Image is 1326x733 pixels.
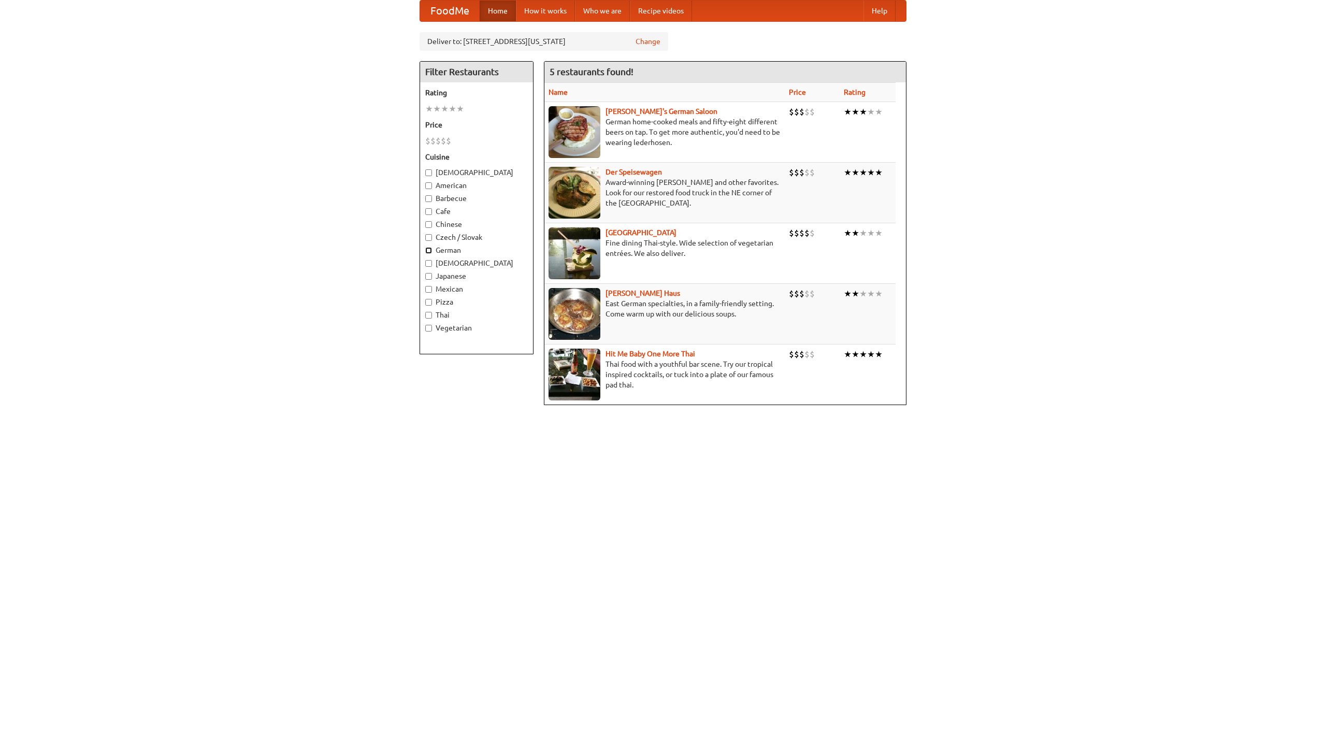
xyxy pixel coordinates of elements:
li: ★ [859,167,867,178]
label: American [425,180,528,191]
p: Fine dining Thai-style. Wide selection of vegetarian entrées. We also deliver. [549,238,781,258]
li: $ [430,135,436,147]
li: $ [794,227,799,239]
li: ★ [433,103,441,114]
label: Czech / Slovak [425,232,528,242]
label: German [425,245,528,255]
a: Recipe videos [630,1,692,21]
label: Japanese [425,271,528,281]
li: $ [804,167,810,178]
img: speisewagen.jpg [549,167,600,219]
li: ★ [859,227,867,239]
a: [GEOGRAPHIC_DATA] [606,228,676,237]
input: Chinese [425,221,432,228]
li: $ [446,135,451,147]
label: Mexican [425,284,528,294]
p: Award-winning [PERSON_NAME] and other favorites. Look for our restored food truck in the NE corne... [549,177,781,208]
label: Vegetarian [425,323,528,333]
li: $ [789,106,794,118]
li: $ [789,349,794,360]
h5: Cuisine [425,152,528,162]
input: [DEMOGRAPHIC_DATA] [425,260,432,267]
li: $ [810,227,815,239]
li: ★ [875,288,883,299]
li: $ [804,288,810,299]
label: Chinese [425,219,528,229]
label: [DEMOGRAPHIC_DATA] [425,167,528,178]
input: German [425,247,432,254]
li: ★ [852,349,859,360]
input: Mexican [425,286,432,293]
input: Czech / Slovak [425,234,432,241]
input: Thai [425,312,432,319]
input: Japanese [425,273,432,280]
a: Name [549,88,568,96]
label: Barbecue [425,193,528,204]
input: American [425,182,432,189]
li: ★ [852,106,859,118]
img: babythai.jpg [549,349,600,400]
p: German home-cooked meals and fifty-eight different beers on tap. To get more authentic, you'd nee... [549,117,781,148]
h4: Filter Restaurants [420,62,533,82]
input: Cafe [425,208,432,215]
div: Deliver to: [STREET_ADDRESS][US_STATE] [420,32,668,51]
li: $ [799,167,804,178]
li: ★ [441,103,449,114]
li: ★ [867,349,875,360]
li: ★ [852,167,859,178]
li: ★ [875,227,883,239]
li: $ [794,349,799,360]
li: $ [810,288,815,299]
a: Home [480,1,516,21]
a: FoodMe [420,1,480,21]
a: Price [789,88,806,96]
h5: Price [425,120,528,130]
a: How it works [516,1,575,21]
li: $ [804,227,810,239]
li: $ [789,227,794,239]
li: ★ [852,288,859,299]
ng-pluralize: 5 restaurants found! [550,67,633,77]
input: Pizza [425,299,432,306]
a: Rating [844,88,866,96]
li: $ [804,349,810,360]
li: ★ [859,288,867,299]
p: East German specialties, in a family-friendly setting. Come warm up with our delicious soups. [549,298,781,319]
li: $ [799,349,804,360]
li: ★ [875,167,883,178]
a: Who we are [575,1,630,21]
li: ★ [844,106,852,118]
li: ★ [867,288,875,299]
li: $ [799,106,804,118]
input: Barbecue [425,195,432,202]
li: ★ [456,103,464,114]
li: ★ [425,103,433,114]
label: [DEMOGRAPHIC_DATA] [425,258,528,268]
li: ★ [867,167,875,178]
a: Hit Me Baby One More Thai [606,350,695,358]
label: Thai [425,310,528,320]
li: ★ [867,106,875,118]
li: $ [425,135,430,147]
input: Vegetarian [425,325,432,332]
h5: Rating [425,88,528,98]
b: [PERSON_NAME] Haus [606,289,680,297]
a: Change [636,36,660,47]
label: Pizza [425,297,528,307]
a: Der Speisewagen [606,168,662,176]
li: $ [799,227,804,239]
label: Cafe [425,206,528,217]
li: $ [810,106,815,118]
p: Thai food with a youthful bar scene. Try our tropical inspired cocktails, or tuck into a plate of... [549,359,781,390]
li: $ [436,135,441,147]
b: [PERSON_NAME]'s German Saloon [606,107,717,116]
img: kohlhaus.jpg [549,288,600,340]
li: ★ [844,349,852,360]
a: Help [863,1,896,21]
li: ★ [875,349,883,360]
li: ★ [859,106,867,118]
img: satay.jpg [549,227,600,279]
